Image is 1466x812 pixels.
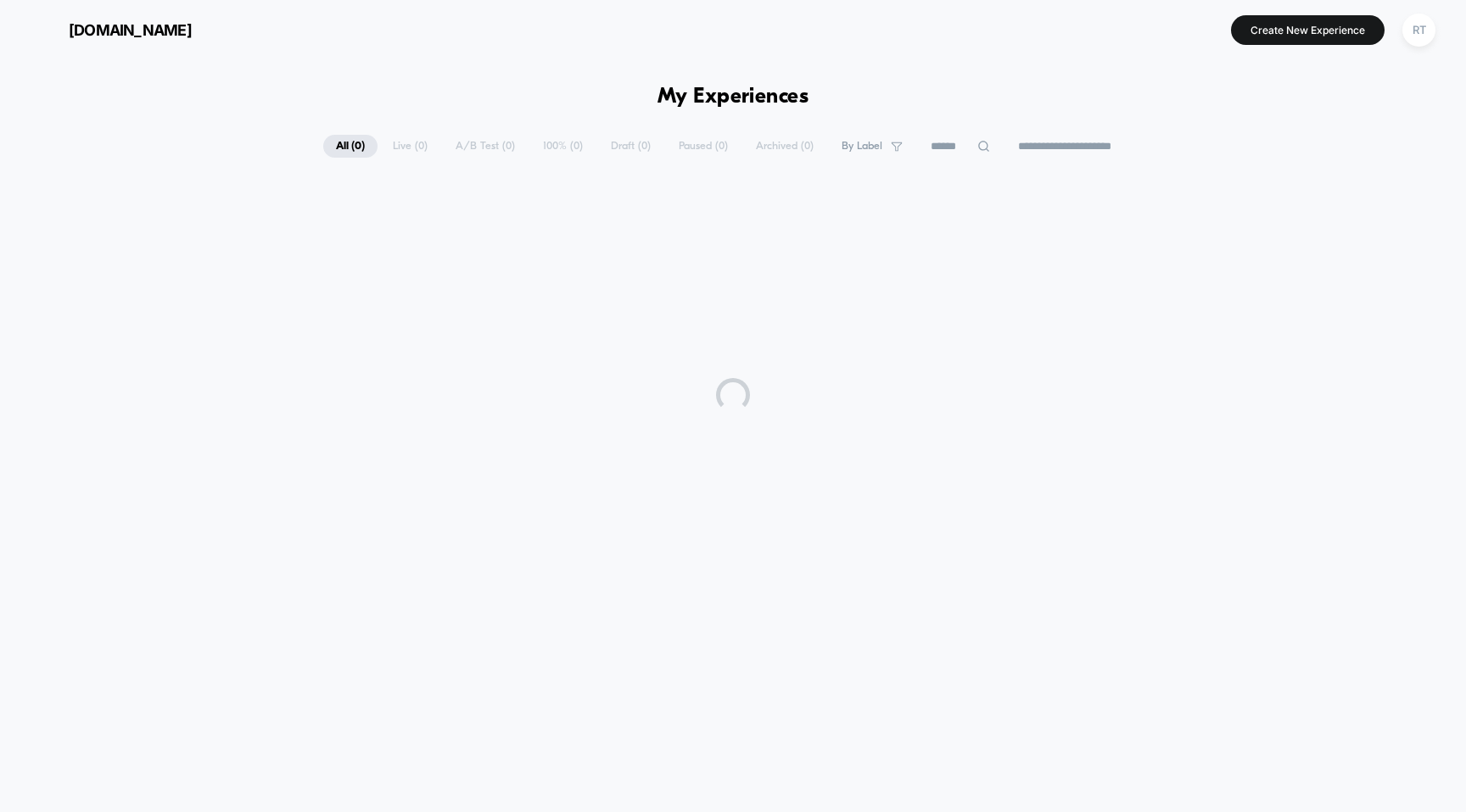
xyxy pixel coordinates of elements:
h1: My Experiences [657,85,809,109]
div: RT [1402,14,1435,47]
button: RT [1397,13,1441,47]
button: Create New Experience [1231,15,1385,45]
button: [DOMAIN_NAME] [25,16,197,43]
span: [DOMAIN_NAME] [69,21,192,39]
span: By Label [842,140,882,153]
span: All ( 0 ) [323,135,378,158]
